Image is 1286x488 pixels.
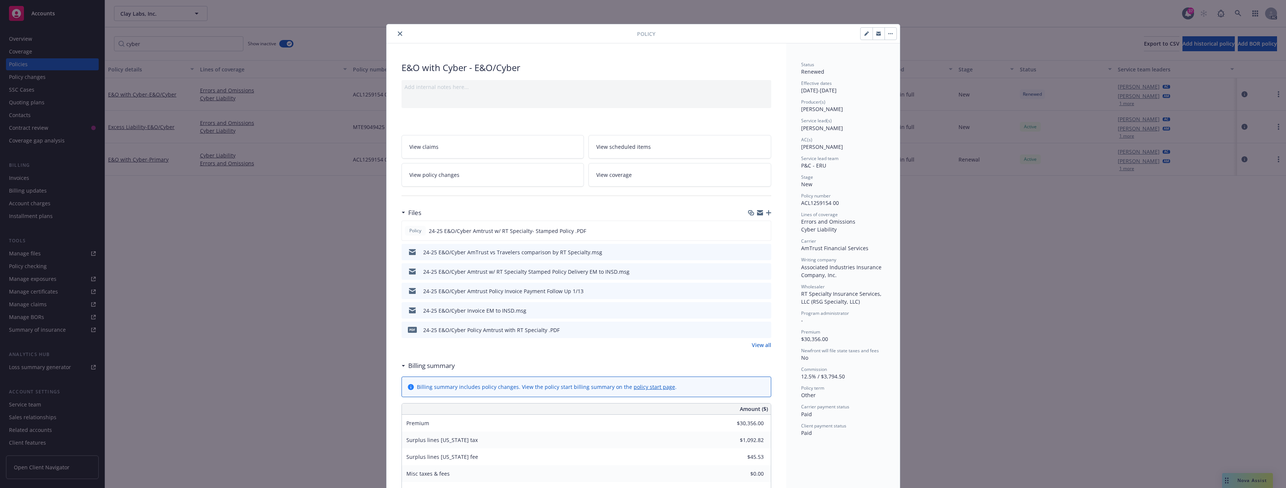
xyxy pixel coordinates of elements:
[801,238,816,244] span: Carrier
[406,453,478,460] span: Surplus lines [US_STATE] fee
[801,347,879,354] span: Newfront will file state taxes and fees
[762,326,768,334] button: preview file
[404,83,768,91] div: Add internal notes here...
[801,225,885,233] div: Cyber Liability
[801,143,843,150] span: [PERSON_NAME]
[423,268,630,276] div: 24-25 E&O/Cyber Amtrust w/ RT Specialty Stamped Policy Delivery EM to INSD.msg
[801,245,868,252] span: AmTrust Financial Services
[596,171,632,179] span: View coverage
[409,171,459,179] span: View policy changes
[801,283,825,290] span: Wholesaler
[801,174,813,180] span: Stage
[720,418,768,429] input: 0.00
[801,429,812,436] span: Paid
[740,405,768,413] span: Amount ($)
[801,211,838,218] span: Lines of coverage
[801,117,832,124] span: Service lead(s)
[409,143,439,151] span: View claims
[761,227,768,235] button: preview file
[801,335,828,343] span: $30,356.00
[402,208,421,218] div: Files
[801,80,832,86] span: Effective dates
[801,411,812,418] span: Paid
[801,193,831,199] span: Policy number
[406,420,429,427] span: Premium
[762,287,768,295] button: preview file
[801,181,812,188] span: New
[801,80,885,94] div: [DATE] - [DATE]
[396,29,404,38] button: close
[801,385,824,391] span: Policy term
[801,423,846,429] span: Client payment status
[749,227,755,235] button: download file
[801,218,885,225] div: Errors and Omissions
[408,208,421,218] h3: Files
[634,383,675,390] a: policy start page
[801,373,845,380] span: 12.5% / $3,794.50
[801,155,839,162] span: Service lead team
[588,135,771,159] a: View scheduled items
[801,354,808,361] span: No
[417,383,677,391] div: Billing summary includes policy changes. View the policy start billing summary on the .
[801,105,843,113] span: [PERSON_NAME]
[801,366,827,372] span: Commission
[801,61,814,68] span: Status
[423,307,526,314] div: 24-25 E&O/Cyber Invoice EM to INSD.msg
[402,135,584,159] a: View claims
[408,327,417,332] span: PDF
[750,326,756,334] button: download file
[402,61,771,74] div: E&O with Cyber - E&O/Cyber
[408,227,423,234] span: Policy
[752,341,771,349] a: View all
[423,326,560,334] div: 24-25 E&O/Cyber Policy Amtrust with RT Specialty .PDF
[750,248,756,256] button: download file
[588,163,771,187] a: View coverage
[801,136,812,143] span: AC(s)
[423,248,602,256] div: 24-25 E&O/Cyber AmTrust vs Travelers comparison by RT Specialty.msg
[429,227,586,235] span: 24-25 E&O/Cyber Amtrust w/ RT Specialty- Stamped Policy .PDF
[801,68,824,75] span: Renewed
[801,199,839,206] span: ACL1259154 00
[750,268,756,276] button: download file
[801,99,825,105] span: Producer(s)
[402,361,455,371] div: Billing summary
[637,30,655,38] span: Policy
[720,435,768,446] input: 0.00
[423,287,584,295] div: 24-25 E&O/Cyber Amtrust Policy Invoice Payment Follow Up 1/13
[762,307,768,314] button: preview file
[762,248,768,256] button: preview file
[801,403,849,410] span: Carrier payment status
[801,329,820,335] span: Premium
[406,470,450,477] span: Misc taxes & fees
[750,287,756,295] button: download file
[408,361,455,371] h3: Billing summary
[402,163,584,187] a: View policy changes
[801,264,883,279] span: Associated Industries Insurance Company, Inc.
[801,392,816,399] span: Other
[801,125,843,132] span: [PERSON_NAME]
[720,468,768,479] input: 0.00
[801,162,826,169] span: P&C - ERU
[596,143,651,151] span: View scheduled items
[750,307,756,314] button: download file
[720,451,768,463] input: 0.00
[801,310,849,316] span: Program administrator
[801,317,803,324] span: -
[801,257,836,263] span: Writing company
[406,436,478,444] span: Surplus lines [US_STATE] tax
[762,268,768,276] button: preview file
[801,290,883,305] span: RT Specialty Insurance Services, LLC (RSG Specialty, LLC)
